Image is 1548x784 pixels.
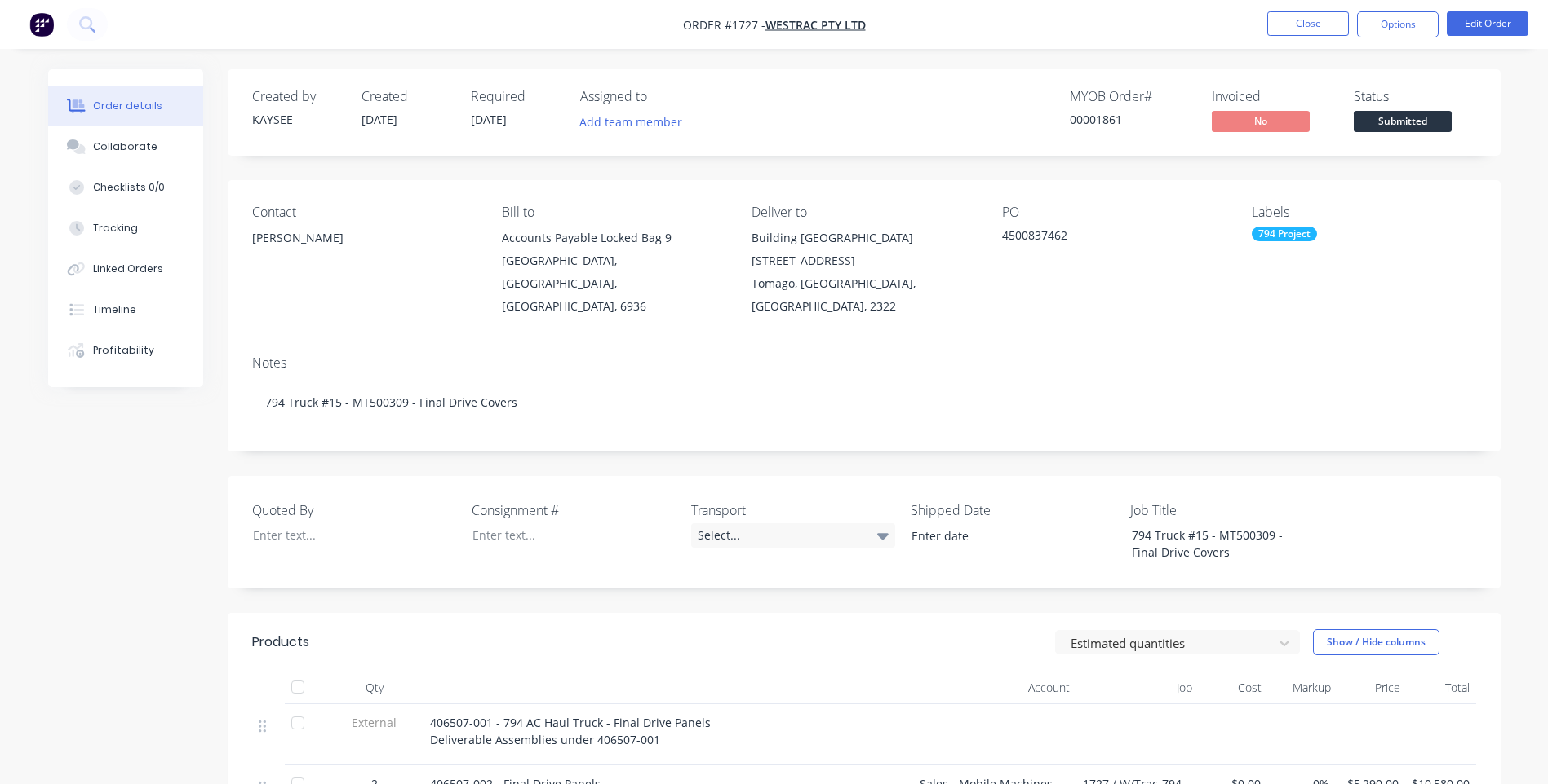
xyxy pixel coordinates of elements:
div: Building [GEOGRAPHIC_DATA][STREET_ADDRESS]Tomago, [GEOGRAPHIC_DATA], [GEOGRAPHIC_DATA], 2322 [752,227,975,318]
button: Order details [48,86,203,126]
div: Cost [1199,672,1268,704]
div: Checklists 0/0 [93,180,165,195]
div: 4500837462 [1002,227,1206,249]
div: Deliver to [752,205,975,220]
div: Markup [1268,672,1337,704]
label: Shipped Date [911,500,1115,520]
button: Add team member [580,111,691,133]
div: Created by [252,89,342,104]
label: Consignment # [472,500,676,520]
input: Enter date [900,524,1103,548]
div: Select... [691,523,895,548]
button: Options [1357,11,1439,37]
div: Bill to [502,205,725,220]
div: Linked Orders [93,262,163,276]
div: Tracking [93,221,138,236]
span: Submitted [1354,111,1452,131]
div: [PERSON_NAME] [252,227,476,249]
div: Assigned to [580,89,743,104]
span: [DATE] [471,112,507,127]
span: 406507-001 - 794 AC Haul Truck - Final Drive Panels Deliverable Assemblies under 406507-001 [430,715,711,747]
div: Order details [93,99,162,113]
button: Timeline [48,289,203,330]
div: 794 Truck #15 - MT500309 - Final Drive Covers [1119,523,1323,564]
div: Notes [252,355,1476,371]
button: Edit Order [1447,11,1528,36]
div: Profitability [93,343,154,358]
span: No [1212,111,1310,131]
label: Job Title [1130,500,1334,520]
div: Products [252,632,309,652]
div: [GEOGRAPHIC_DATA], [GEOGRAPHIC_DATA], [GEOGRAPHIC_DATA], 6936 [502,249,725,318]
div: Price [1337,672,1407,704]
button: Add team member [570,111,690,133]
div: [PERSON_NAME] [252,227,476,279]
div: 00001861 [1070,111,1192,128]
button: Linked Orders [48,249,203,289]
div: Collaborate [93,139,157,154]
div: 794 Project [1252,227,1317,241]
div: Contact [252,205,476,220]
div: Job [1076,672,1199,704]
span: Order #1727 - [683,17,765,33]
div: Labels [1252,205,1475,220]
div: Building [GEOGRAPHIC_DATA][STREET_ADDRESS] [752,227,975,272]
div: PO [1002,205,1226,220]
div: Qty [326,672,424,704]
div: Invoiced [1212,89,1334,104]
div: 794 Truck #15 - MT500309 - Final Drive Covers [252,377,1476,427]
button: Checklists 0/0 [48,167,203,208]
div: Status [1354,89,1476,104]
button: Collaborate [48,126,203,167]
button: Profitability [48,330,203,371]
a: WesTrac Pty Ltd [765,17,866,33]
label: Quoted By [252,500,456,520]
div: KAYSEE [252,111,342,128]
div: Accounts Payable Locked Bag 9 [502,227,725,249]
span: External [332,714,417,731]
div: Total [1407,672,1476,704]
div: Account [913,672,1076,704]
button: Show / Hide columns [1313,629,1439,655]
div: Timeline [93,302,136,317]
img: Factory [29,12,54,37]
div: MYOB Order # [1070,89,1192,104]
div: Created [361,89,451,104]
button: Tracking [48,208,203,249]
button: Close [1267,11,1349,36]
div: Accounts Payable Locked Bag 9[GEOGRAPHIC_DATA], [GEOGRAPHIC_DATA], [GEOGRAPHIC_DATA], 6936 [502,227,725,318]
label: Transport [691,500,895,520]
div: Tomago, [GEOGRAPHIC_DATA], [GEOGRAPHIC_DATA], 2322 [752,272,975,318]
div: Required [471,89,561,104]
button: Submitted [1354,111,1452,135]
span: [DATE] [361,112,397,127]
